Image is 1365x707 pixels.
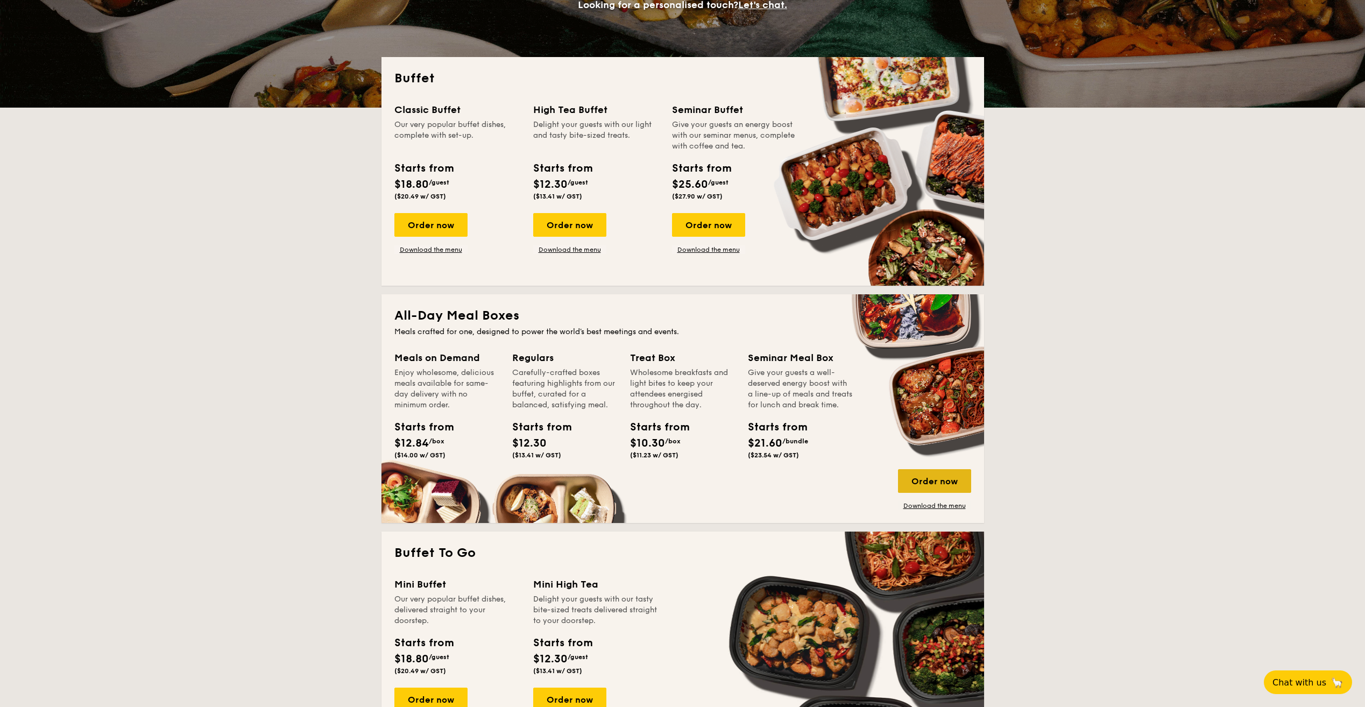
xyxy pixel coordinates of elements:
span: /box [429,437,444,445]
span: /guest [568,653,588,661]
div: Order now [533,213,606,237]
div: Classic Buffet [394,102,520,117]
span: ($13.41 w/ GST) [533,193,582,200]
div: Our very popular buffet dishes, delivered straight to your doorstep. [394,594,520,626]
div: Seminar Buffet [672,102,798,117]
div: Delight your guests with our tasty bite-sized treats delivered straight to your doorstep. [533,594,659,626]
h2: Buffet [394,70,971,87]
span: /box [665,437,681,445]
span: /guest [429,179,449,186]
div: Starts from [512,419,561,435]
div: Starts from [672,160,731,176]
span: $12.84 [394,437,429,450]
span: /guest [568,179,588,186]
a: Download the menu [672,245,745,254]
span: $12.30 [512,437,547,450]
span: ($13.41 w/ GST) [512,451,561,459]
span: ($20.49 w/ GST) [394,667,446,675]
span: $12.30 [533,178,568,191]
div: Enjoy wholesome, delicious meals available for same-day delivery with no minimum order. [394,367,499,411]
div: Mini Buffet [394,577,520,592]
div: Starts from [533,635,592,651]
span: ($20.49 w/ GST) [394,193,446,200]
h2: Buffet To Go [394,545,971,562]
div: Meals on Demand [394,350,499,365]
span: $10.30 [630,437,665,450]
span: /guest [429,653,449,661]
span: ($23.54 w/ GST) [748,451,799,459]
button: Chat with us🦙 [1264,670,1352,694]
div: High Tea Buffet [533,102,659,117]
a: Download the menu [898,501,971,510]
div: Order now [672,213,745,237]
div: Wholesome breakfasts and light bites to keep your attendees energised throughout the day. [630,367,735,411]
span: Chat with us [1272,677,1326,688]
a: Download the menu [394,245,468,254]
span: $18.80 [394,178,429,191]
div: Mini High Tea [533,577,659,592]
span: 🦙 [1331,676,1343,689]
span: ($13.41 w/ GST) [533,667,582,675]
div: Delight your guests with our light and tasty bite-sized treats. [533,119,659,152]
div: Order now [898,469,971,493]
div: Starts from [748,419,796,435]
span: ($27.90 w/ GST) [672,193,723,200]
div: Meals crafted for one, designed to power the world's best meetings and events. [394,327,971,337]
span: ($11.23 w/ GST) [630,451,678,459]
div: Give your guests a well-deserved energy boost with a line-up of meals and treats for lunch and br... [748,367,853,411]
div: Treat Box [630,350,735,365]
h2: All-Day Meal Boxes [394,307,971,324]
a: Download the menu [533,245,606,254]
span: $21.60 [748,437,782,450]
span: $18.80 [394,653,429,666]
div: Give your guests an energy boost with our seminar menus, complete with coffee and tea. [672,119,798,152]
span: $25.60 [672,178,708,191]
span: $12.30 [533,653,568,666]
div: Order now [394,213,468,237]
div: Starts from [394,635,453,651]
div: Our very popular buffet dishes, complete with set-up. [394,119,520,152]
span: /guest [708,179,729,186]
div: Starts from [533,160,592,176]
div: Carefully-crafted boxes featuring highlights from our buffet, curated for a balanced, satisfying ... [512,367,617,411]
div: Regulars [512,350,617,365]
div: Starts from [394,160,453,176]
span: ($14.00 w/ GST) [394,451,445,459]
div: Starts from [394,419,443,435]
span: /bundle [782,437,808,445]
div: Seminar Meal Box [748,350,853,365]
div: Starts from [630,419,678,435]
